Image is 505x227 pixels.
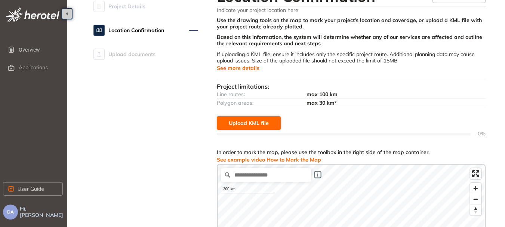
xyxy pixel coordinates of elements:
[217,99,253,106] span: Polygon areas:
[307,99,336,106] span: max 30 km²
[108,23,164,38] span: Location Confirmation
[217,34,486,51] div: Based on this information, the system will determine whether any of our services are affected and...
[217,91,245,98] span: Line routes:
[108,47,155,62] span: Upload documents
[221,185,274,193] div: 300 km
[470,205,481,215] button: Reset bearing to north
[307,91,338,98] span: max 100 km
[3,205,18,220] button: DA
[470,183,481,194] button: Zoom in
[6,7,59,22] img: logo
[217,17,486,34] div: Use the drawing tools on the map to mark your project’s location and coverage, or upload a KML fi...
[3,182,63,196] button: User Guide
[20,206,64,218] span: Hi, [PERSON_NAME]
[7,209,14,215] span: DA
[470,168,481,179] button: Enter fullscreen
[19,42,61,57] span: Overview
[217,6,486,13] span: Indicate your project location here
[18,185,44,193] span: User Guide
[217,83,486,90] div: Project limitations:
[217,116,281,130] button: Upload KML file
[217,64,259,72] button: See more details
[471,131,486,137] span: 0%
[217,156,321,164] button: See example video How to Mark the Map
[217,51,486,77] div: If uploading a KML file, ensure it includes only the specific project route. Additional planning ...
[19,64,48,71] span: Applications
[229,119,269,127] span: Upload KML file
[217,149,429,164] div: In order to mark the map, please use the toolbox in the right side of the map container.
[470,194,481,205] button: Zoom out
[221,168,311,182] input: Search place...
